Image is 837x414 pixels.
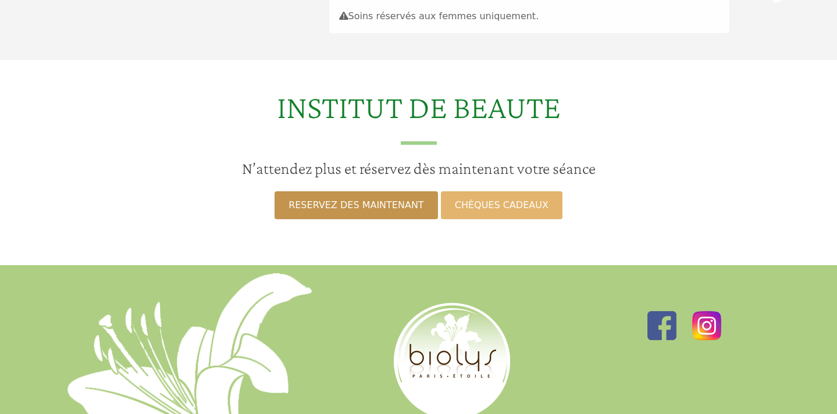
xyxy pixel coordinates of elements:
[441,191,562,219] a: CHÈQUES CADEAUX
[692,311,721,340] img: Instagram
[647,311,676,340] img: Facebook
[7,159,830,179] h3: N’attendez plus et réservez dès maintenant votre séance
[7,88,830,144] h2: INSTITUT DE BEAUTE
[275,191,437,219] a: RESERVEZ DES MAINTENANT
